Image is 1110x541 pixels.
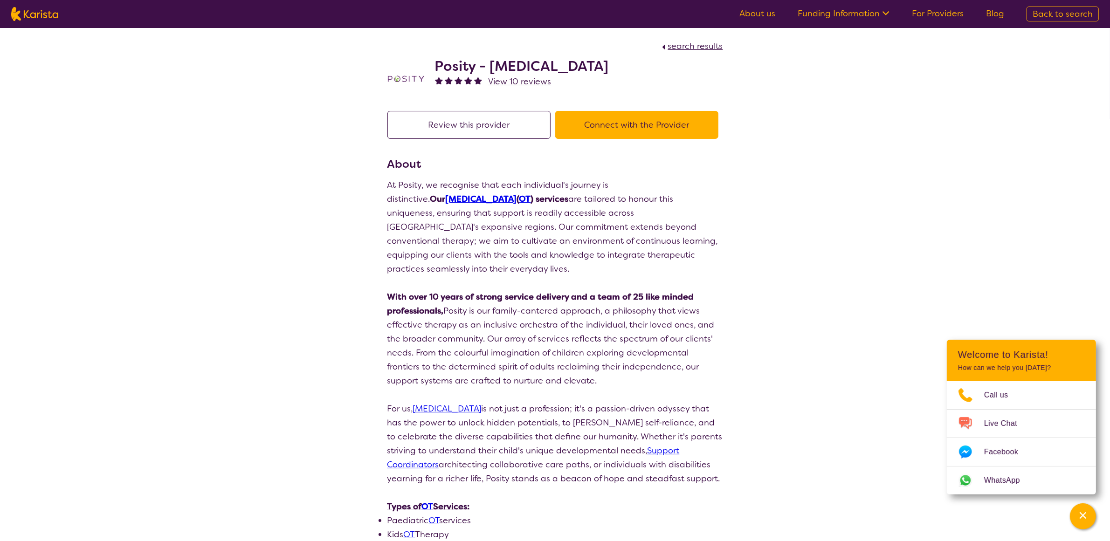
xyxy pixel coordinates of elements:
[387,290,723,388] p: Posity is our family-cantered approach, a philosophy that views effective therapy as an inclusive...
[464,76,472,84] img: fullstar
[422,501,434,512] a: OT
[474,76,482,84] img: fullstar
[555,119,723,130] a: Connect with the Provider
[430,193,569,205] strong: Our ( ) services
[404,529,415,540] a: OT
[413,403,482,414] a: [MEDICAL_DATA]
[798,8,889,19] a: Funding Information
[1070,503,1096,529] button: Channel Menu
[387,111,551,139] button: Review this provider
[912,8,964,19] a: For Providers
[986,8,1004,19] a: Blog
[947,340,1096,494] div: Channel Menu
[455,76,462,84] img: fullstar
[387,60,425,97] img: t1bslo80pcylnzwjhndq.png
[429,515,440,526] a: OT
[958,364,1085,372] p: How can we help you [DATE]?
[984,445,1029,459] span: Facebook
[947,466,1096,494] a: Web link opens in a new tab.
[387,291,694,316] strong: With over 10 years of strong service delivery and a team of 25 like minded professionals,
[555,111,718,139] button: Connect with the Provider
[984,417,1028,431] span: Live Chat
[984,388,1020,402] span: Call us
[387,501,470,512] u: Types of Services:
[519,193,531,205] a: OT
[489,76,552,87] span: View 10 reviews
[1027,7,1099,21] a: Back to search
[958,349,1085,360] h2: Welcome to Karista!
[984,473,1031,487] span: WhatsApp
[387,178,723,276] p: At Posity, we recognise that each individual's journey is distinctive. are tailored to honour thi...
[446,193,517,205] a: [MEDICAL_DATA]
[11,7,58,21] img: Karista logo
[947,381,1096,494] ul: Choose channel
[435,76,443,84] img: fullstar
[387,514,723,527] li: Paediatric services
[1033,8,1093,20] span: Back to search
[489,75,552,89] a: View 10 reviews
[435,58,609,75] h2: Posity - [MEDICAL_DATA]
[387,156,723,172] h3: About
[387,402,723,486] p: For us, is not just a profession; it's a passion-driven odyssey that has the power to unlock hidd...
[445,76,453,84] img: fullstar
[387,445,680,470] a: Support Coordinators
[739,8,775,19] a: About us
[660,41,723,52] a: search results
[668,41,723,52] span: search results
[387,119,555,130] a: Review this provider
